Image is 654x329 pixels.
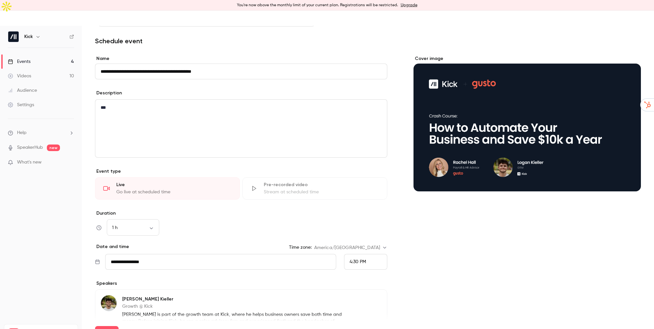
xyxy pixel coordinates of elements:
span: What's new [17,159,42,166]
div: Pre-recorded videoStream at scheduled time [242,177,387,200]
label: Name [95,55,387,62]
div: Stream at scheduled time [264,189,379,195]
div: Videos [8,73,31,79]
span: new [47,145,60,151]
div: Go live at scheduled time [116,189,232,195]
p: Date and time [95,243,129,250]
div: editor [95,100,387,157]
label: Time zone: [289,244,312,251]
span: 4:30 PM [350,260,366,264]
div: Live [116,182,232,188]
a: SpeakerHub [17,144,43,151]
p: [PERSON_NAME] Kieller [122,296,345,302]
img: Kick [8,31,19,42]
h6: Kick [24,33,33,40]
p: Event type [95,168,387,175]
p: Speakers [95,280,387,287]
span: Help [17,129,27,136]
label: Duration [95,210,387,217]
div: Audience [8,87,37,94]
h1: Schedule event [95,37,641,45]
div: America/[GEOGRAPHIC_DATA] [314,244,387,251]
div: From [344,254,387,270]
img: Logan Kieller [101,295,117,311]
div: Settings [8,102,34,108]
div: 1 h [107,224,159,231]
a: Upgrade [401,3,417,8]
input: Tue, Feb 17, 2026 [105,254,336,270]
div: Pre-recorded video [264,182,379,188]
iframe: Noticeable Trigger [66,160,74,165]
section: Cover image [414,55,641,191]
li: help-dropdown-opener [8,129,74,136]
label: Description [95,90,122,96]
section: description [95,99,387,158]
div: Events [8,58,30,65]
div: LiveGo live at scheduled time [95,177,240,200]
p: Growth @ Kick [122,303,345,310]
label: Cover image [414,55,641,62]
